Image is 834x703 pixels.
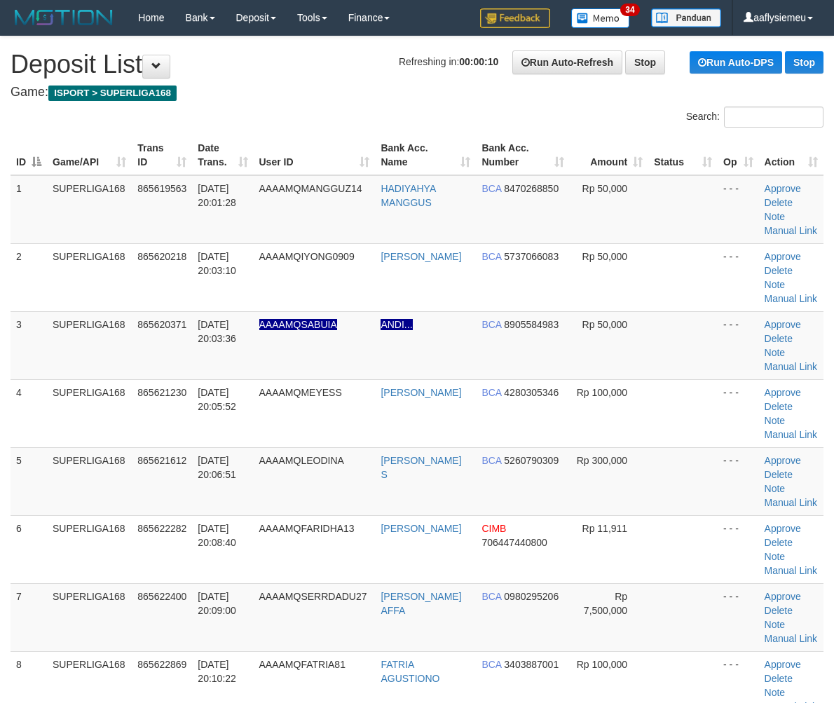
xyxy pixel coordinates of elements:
[504,591,559,602] span: Copy 0980295206 to clipboard
[577,455,627,466] span: Rp 300,000
[192,135,253,175] th: Date Trans.: activate to sort column ascending
[481,183,501,194] span: BCA
[718,379,759,447] td: - - -
[259,183,362,194] span: AAAAMQMANGGUZ14
[765,401,793,412] a: Delete
[259,319,337,330] span: Nama rekening ada tanda titik/strip, harap diedit
[765,265,793,276] a: Delete
[625,50,665,74] a: Stop
[198,183,236,208] span: [DATE] 20:01:28
[765,319,801,330] a: Approve
[47,515,132,583] td: SUPERLIGA168
[259,591,367,602] span: AAAAMQSERRDADU27
[47,379,132,447] td: SUPERLIGA168
[648,135,718,175] th: Status: activate to sort column ascending
[11,50,823,79] h1: Deposit List
[198,659,236,684] span: [DATE] 20:10:22
[11,379,47,447] td: 4
[259,455,344,466] span: AAAAMQLEODINA
[724,107,823,128] input: Search:
[254,135,376,175] th: User ID: activate to sort column ascending
[765,183,801,194] a: Approve
[137,319,186,330] span: 865620371
[11,515,47,583] td: 6
[582,523,628,534] span: Rp 11,911
[259,659,346,670] span: AAAAMQFATRIA81
[198,523,236,548] span: [DATE] 20:08:40
[718,447,759,515] td: - - -
[481,387,501,398] span: BCA
[481,659,501,670] span: BCA
[137,183,186,194] span: 865619563
[718,175,759,244] td: - - -
[47,135,132,175] th: Game/API: activate to sort column ascending
[570,135,648,175] th: Amount: activate to sort column ascending
[718,583,759,651] td: - - -
[504,387,559,398] span: Copy 4280305346 to clipboard
[765,483,786,494] a: Note
[718,515,759,583] td: - - -
[47,175,132,244] td: SUPERLIGA168
[765,687,786,698] a: Note
[765,551,786,562] a: Note
[765,497,818,508] a: Manual Link
[718,311,759,379] td: - - -
[459,56,498,67] strong: 00:00:10
[718,243,759,311] td: - - -
[759,135,823,175] th: Action: activate to sort column ascending
[481,319,501,330] span: BCA
[765,347,786,358] a: Note
[381,183,435,208] a: HADIYAHYA MANGGUS
[381,591,461,616] a: [PERSON_NAME] AFFA
[765,659,801,670] a: Approve
[765,673,793,684] a: Delete
[571,8,630,28] img: Button%20Memo.svg
[765,251,801,262] a: Approve
[690,51,782,74] a: Run Auto-DPS
[765,537,793,548] a: Delete
[765,605,793,616] a: Delete
[504,455,559,466] span: Copy 5260790309 to clipboard
[765,387,801,398] a: Approve
[481,591,501,602] span: BCA
[137,251,186,262] span: 865620218
[584,591,627,616] span: Rp 7,500,000
[577,659,627,670] span: Rp 100,000
[198,319,236,344] span: [DATE] 20:03:36
[765,565,818,576] a: Manual Link
[765,211,786,222] a: Note
[375,135,476,175] th: Bank Acc. Name: activate to sort column ascending
[504,319,559,330] span: Copy 8905584983 to clipboard
[577,387,627,398] span: Rp 100,000
[480,8,550,28] img: Feedback.jpg
[381,523,461,534] a: [PERSON_NAME]
[765,619,786,630] a: Note
[11,7,117,28] img: MOTION_logo.png
[47,583,132,651] td: SUPERLIGA168
[765,415,786,426] a: Note
[765,225,818,236] a: Manual Link
[504,183,559,194] span: Copy 8470268850 to clipboard
[137,455,186,466] span: 865621612
[765,279,786,290] a: Note
[11,447,47,515] td: 5
[512,50,622,74] a: Run Auto-Refresh
[11,175,47,244] td: 1
[718,135,759,175] th: Op: activate to sort column ascending
[686,107,823,128] label: Search:
[381,251,461,262] a: [PERSON_NAME]
[481,537,547,548] span: Copy 706447440800 to clipboard
[765,333,793,344] a: Delete
[137,591,186,602] span: 865622400
[11,243,47,311] td: 2
[137,387,186,398] span: 865621230
[476,135,570,175] th: Bank Acc. Number: activate to sort column ascending
[582,251,628,262] span: Rp 50,000
[765,361,818,372] a: Manual Link
[47,243,132,311] td: SUPERLIGA168
[651,8,721,27] img: panduan.png
[381,455,461,480] a: [PERSON_NAME] S
[198,591,236,616] span: [DATE] 20:09:00
[11,135,47,175] th: ID: activate to sort column descending
[198,251,236,276] span: [DATE] 20:03:10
